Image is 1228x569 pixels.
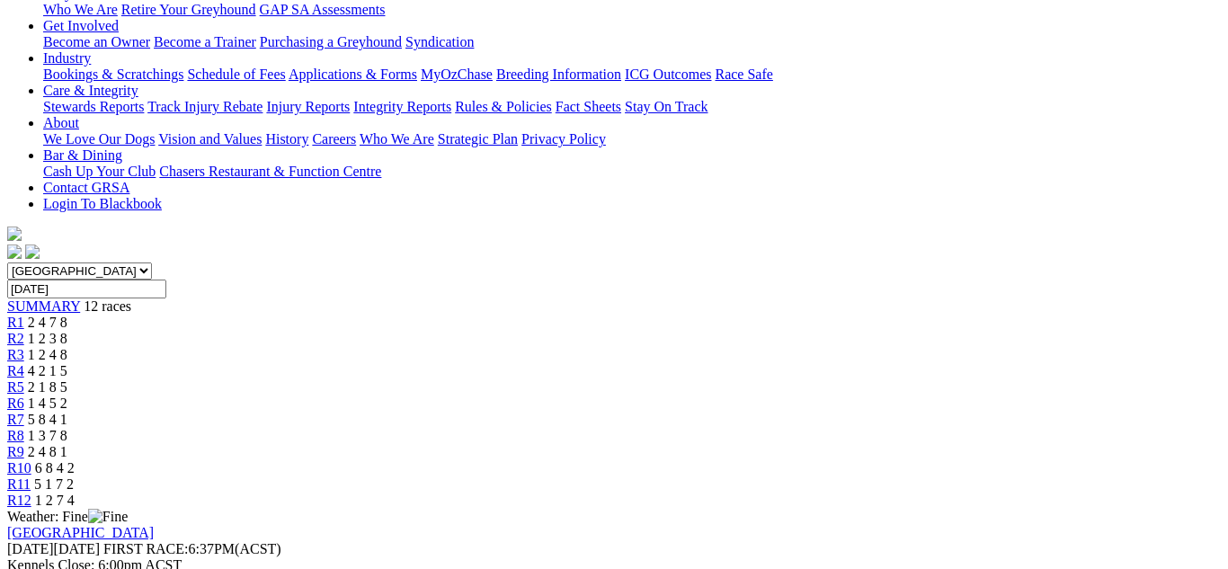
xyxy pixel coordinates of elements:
[43,2,118,17] a: Who We Are
[625,99,707,114] a: Stay On Track
[28,347,67,362] span: 1 2 4 8
[455,99,552,114] a: Rules & Policies
[121,2,256,17] a: Retire Your Greyhound
[43,99,144,114] a: Stewards Reports
[260,2,386,17] a: GAP SA Assessments
[43,2,1221,18] div: Greyhounds as Pets
[43,34,150,49] a: Become an Owner
[43,131,155,147] a: We Love Our Dogs
[43,164,156,179] a: Cash Up Your Club
[43,67,1221,83] div: Industry
[159,164,381,179] a: Chasers Restaurant & Function Centre
[28,412,67,427] span: 5 8 4 1
[43,147,122,163] a: Bar & Dining
[28,379,67,395] span: 2 1 8 5
[88,509,128,525] img: Fine
[7,476,31,492] a: R11
[35,460,75,476] span: 6 8 4 2
[84,298,131,314] span: 12 races
[43,50,91,66] a: Industry
[260,34,402,49] a: Purchasing a Greyhound
[158,131,262,147] a: Vision and Values
[103,541,188,556] span: FIRST RACE:
[28,315,67,330] span: 2 4 7 8
[521,131,606,147] a: Privacy Policy
[35,493,75,508] span: 1 2 7 4
[28,363,67,378] span: 4 2 1 5
[7,227,22,241] img: logo-grsa-white.png
[43,83,138,98] a: Care & Integrity
[7,412,24,427] a: R7
[43,18,119,33] a: Get Involved
[7,280,166,298] input: Select date
[360,131,434,147] a: Who We Are
[43,180,129,195] a: Contact GRSA
[43,131,1221,147] div: About
[265,131,308,147] a: History
[43,34,1221,50] div: Get Involved
[43,164,1221,180] div: Bar & Dining
[28,428,67,443] span: 1 3 7 8
[7,347,24,362] a: R3
[7,331,24,346] a: R2
[43,67,183,82] a: Bookings & Scratchings
[154,34,256,49] a: Become a Trainer
[43,196,162,211] a: Login To Blackbook
[7,460,31,476] a: R10
[7,396,24,411] a: R6
[7,244,22,259] img: facebook.svg
[353,99,451,114] a: Integrity Reports
[187,67,285,82] a: Schedule of Fees
[28,444,67,459] span: 2 4 8 1
[312,131,356,147] a: Careers
[7,541,100,556] span: [DATE]
[289,67,417,82] a: Applications & Forms
[147,99,263,114] a: Track Injury Rebate
[7,493,31,508] a: R12
[25,244,40,259] img: twitter.svg
[43,99,1221,115] div: Care & Integrity
[28,396,67,411] span: 1 4 5 2
[7,298,80,314] a: SUMMARY
[625,67,711,82] a: ICG Outcomes
[7,428,24,443] a: R8
[7,444,24,459] a: R9
[7,363,24,378] a: R4
[43,115,79,130] a: About
[421,67,493,82] a: MyOzChase
[28,331,67,346] span: 1 2 3 8
[7,315,24,330] a: R1
[438,131,518,147] a: Strategic Plan
[556,99,621,114] a: Fact Sheets
[7,379,24,395] a: R5
[715,67,772,82] a: Race Safe
[103,541,281,556] span: 6:37PM(ACST)
[7,541,54,556] span: [DATE]
[34,476,74,492] span: 5 1 7 2
[405,34,474,49] a: Syndication
[7,509,128,524] span: Weather: Fine
[7,525,154,540] a: [GEOGRAPHIC_DATA]
[266,99,350,114] a: Injury Reports
[496,67,621,82] a: Breeding Information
